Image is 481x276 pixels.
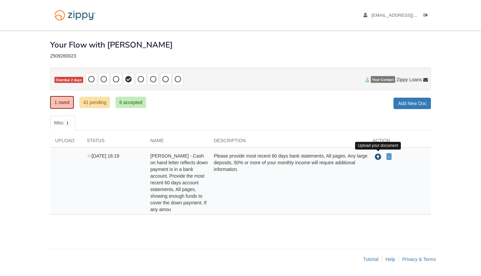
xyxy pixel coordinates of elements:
a: edit profile [363,13,448,19]
a: Log out [424,13,431,19]
span: Your Contact [371,76,395,83]
div: Status [82,137,145,147]
div: Upload [50,137,82,147]
span: haileyekhon@gmail.com [371,13,448,18]
a: Privacy & Terms [402,257,436,262]
a: Add New Doc [393,98,431,109]
a: 41 pending [79,97,110,108]
span: 1 [64,120,71,126]
a: Tutorial [363,257,378,262]
button: Declare Hailey Khon - Cash on hand letter reflects down payment is in a bank account. Provide the... [385,153,392,161]
a: Misc [50,116,75,130]
a: 1 owed [50,96,74,109]
div: Upload your document [355,142,401,150]
img: Logo [50,7,100,24]
span: [DATE] 16:19 [87,153,119,159]
div: Description [209,137,367,147]
div: Please provide most recent 60 days bank statements, All pages. Any large deposits, 50% or more of... [209,153,367,213]
button: Upload Hailey Khon - Cash on hand letter reflects down payment is in a bank account. Provide the ... [374,153,382,161]
span: Overdue 2 days [54,77,83,83]
div: 2509260023 [50,53,431,59]
a: 6 accepted [116,97,146,108]
h1: Your Flow with [PERSON_NAME] [50,40,173,49]
span: [PERSON_NAME] - Cash on hand letter reflects down payment is in a bank account. Provide the most ... [150,153,208,212]
span: Zippy Loans [396,76,422,83]
div: Action [367,137,431,147]
a: Help [385,257,395,262]
div: Name [145,137,209,147]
